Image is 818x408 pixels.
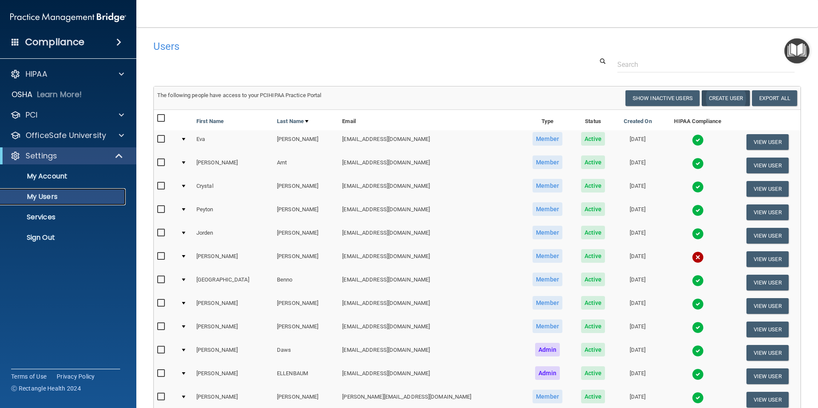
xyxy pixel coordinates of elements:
[193,271,274,294] td: [GEOGRAPHIC_DATA]
[746,134,789,150] button: View User
[746,158,789,173] button: View User
[274,341,339,365] td: Daws
[193,224,274,247] td: Jorden
[274,201,339,224] td: [PERSON_NAME]
[614,154,661,177] td: [DATE]
[533,319,562,333] span: Member
[617,57,795,72] input: Search
[581,366,605,380] span: Active
[784,38,809,63] button: Open Resource Center
[535,366,560,380] span: Admin
[661,110,734,130] th: HIPAA Compliance
[533,273,562,286] span: Member
[339,177,523,201] td: [EMAIL_ADDRESS][DOMAIN_NAME]
[614,365,661,388] td: [DATE]
[533,155,562,169] span: Member
[692,298,704,310] img: tick.e7d51cea.svg
[572,110,614,130] th: Status
[26,130,106,141] p: OfficeSafe University
[533,390,562,403] span: Member
[692,368,704,380] img: tick.e7d51cea.svg
[535,343,560,356] span: Admin
[193,318,274,341] td: [PERSON_NAME]
[581,249,605,263] span: Active
[614,318,661,341] td: [DATE]
[193,365,274,388] td: [PERSON_NAME]
[614,247,661,271] td: [DATE]
[339,271,523,294] td: [EMAIL_ADDRESS][DOMAIN_NAME]
[12,89,33,100] p: OSHA
[692,251,704,263] img: cross.ca9f0e7f.svg
[581,343,605,356] span: Active
[581,296,605,310] span: Active
[752,90,797,106] a: Export All
[533,132,562,146] span: Member
[193,201,274,224] td: Peyton
[746,181,789,197] button: View User
[339,294,523,318] td: [EMAIL_ADDRESS][DOMAIN_NAME]
[10,110,124,120] a: PCI
[153,41,526,52] h4: Users
[692,392,704,404] img: tick.e7d51cea.svg
[274,224,339,247] td: [PERSON_NAME]
[614,177,661,201] td: [DATE]
[614,130,661,154] td: [DATE]
[692,345,704,357] img: tick.e7d51cea.svg
[339,154,523,177] td: [EMAIL_ADDRESS][DOMAIN_NAME]
[581,155,605,169] span: Active
[581,319,605,333] span: Active
[10,151,124,161] a: Settings
[6,233,122,242] p: Sign Out
[10,130,124,141] a: OfficeSafe University
[57,372,95,381] a: Privacy Policy
[692,181,704,193] img: tick.e7d51cea.svg
[274,154,339,177] td: Arnt
[193,177,274,201] td: Crystal
[11,384,81,393] span: Ⓒ Rectangle Health 2024
[702,90,750,106] button: Create User
[692,228,704,240] img: tick.e7d51cea.svg
[193,341,274,365] td: [PERSON_NAME]
[26,151,57,161] p: Settings
[692,158,704,170] img: tick.e7d51cea.svg
[339,247,523,271] td: [EMAIL_ADDRESS][DOMAIN_NAME]
[339,201,523,224] td: [EMAIL_ADDRESS][DOMAIN_NAME]
[614,294,661,318] td: [DATE]
[10,9,126,26] img: PMB logo
[581,390,605,403] span: Active
[746,392,789,408] button: View User
[746,251,789,267] button: View User
[274,294,339,318] td: [PERSON_NAME]
[581,179,605,193] span: Active
[533,179,562,193] span: Member
[25,36,84,48] h4: Compliance
[692,275,704,287] img: tick.e7d51cea.svg
[6,213,122,221] p: Services
[11,372,46,381] a: Terms of Use
[746,228,789,244] button: View User
[193,294,274,318] td: [PERSON_NAME]
[339,318,523,341] td: [EMAIL_ADDRESS][DOMAIN_NAME]
[692,204,704,216] img: tick.e7d51cea.svg
[746,345,789,361] button: View User
[746,275,789,290] button: View User
[274,271,339,294] td: Benno
[26,69,47,79] p: HIPAA
[339,110,523,130] th: Email
[523,110,572,130] th: Type
[274,247,339,271] td: [PERSON_NAME]
[533,249,562,263] span: Member
[274,130,339,154] td: [PERSON_NAME]
[746,298,789,314] button: View User
[533,296,562,310] span: Member
[614,201,661,224] td: [DATE]
[624,116,652,126] a: Created On
[274,318,339,341] td: [PERSON_NAME]
[533,226,562,239] span: Member
[6,193,122,201] p: My Users
[274,177,339,201] td: [PERSON_NAME]
[339,224,523,247] td: [EMAIL_ADDRESS][DOMAIN_NAME]
[614,224,661,247] td: [DATE]
[26,110,37,120] p: PCI
[533,202,562,216] span: Member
